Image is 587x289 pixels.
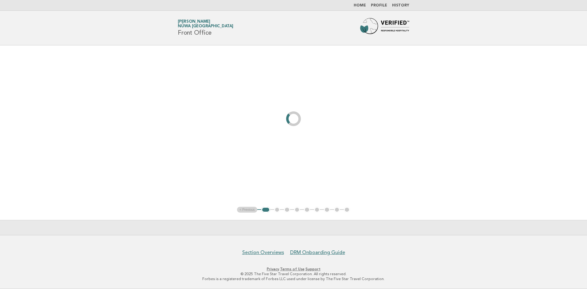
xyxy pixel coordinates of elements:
p: · · [106,267,481,272]
a: Profile [371,4,387,7]
a: Privacy [267,267,279,271]
a: History [392,4,409,7]
a: DRM Onboarding Guide [290,249,345,256]
p: © 2025 The Five Star Travel Corporation. All rights reserved. [106,272,481,276]
p: Forbes is a registered trademark of Forbes LLC used under license by The Five Star Travel Corpora... [106,276,481,281]
a: Support [305,267,321,271]
a: Section Overviews [242,249,284,256]
a: Home [354,4,366,7]
span: Nüwa [GEOGRAPHIC_DATA] [178,25,233,29]
a: Terms of Use [280,267,305,271]
h1: Front Office [178,20,233,36]
a: [PERSON_NAME]Nüwa [GEOGRAPHIC_DATA] [178,20,233,28]
img: Forbes Travel Guide [360,18,409,38]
